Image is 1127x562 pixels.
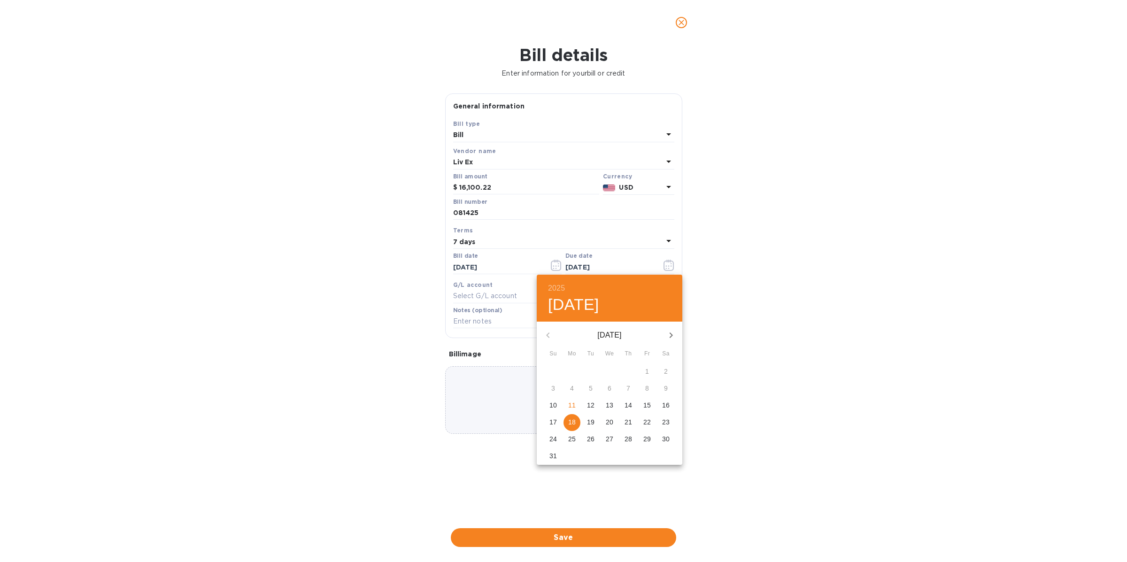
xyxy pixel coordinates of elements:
span: Fr [639,349,656,359]
p: 21 [625,417,632,427]
button: 20 [601,414,618,431]
button: 14 [620,397,637,414]
button: 10 [545,397,562,414]
p: 24 [549,434,557,444]
span: Mo [563,349,580,359]
button: 22 [639,414,656,431]
button: 30 [657,431,674,448]
p: 20 [606,417,613,427]
p: 25 [568,434,576,444]
button: [DATE] [548,295,599,315]
p: [DATE] [559,330,660,341]
span: Sa [657,349,674,359]
p: 11 [568,400,576,410]
button: 18 [563,414,580,431]
p: 30 [662,434,670,444]
p: 18 [568,417,576,427]
button: 11 [563,397,580,414]
p: 22 [643,417,651,427]
p: 17 [549,417,557,427]
p: 23 [662,417,670,427]
p: 27 [606,434,613,444]
button: 25 [563,431,580,448]
button: 31 [545,448,562,465]
p: 12 [587,400,594,410]
p: 14 [625,400,632,410]
button: 15 [639,397,656,414]
button: 27 [601,431,618,448]
span: Su [545,349,562,359]
button: 19 [582,414,599,431]
span: Tu [582,349,599,359]
p: 16 [662,400,670,410]
p: 13 [606,400,613,410]
button: 29 [639,431,656,448]
button: 23 [657,414,674,431]
p: 19 [587,417,594,427]
p: 26 [587,434,594,444]
button: 28 [620,431,637,448]
button: 21 [620,414,637,431]
button: 24 [545,431,562,448]
button: 12 [582,397,599,414]
p: 10 [549,400,557,410]
span: Th [620,349,637,359]
button: 26 [582,431,599,448]
button: 13 [601,397,618,414]
p: 31 [549,451,557,461]
button: 16 [657,397,674,414]
p: 29 [643,434,651,444]
button: 2025 [548,282,565,295]
p: 15 [643,400,651,410]
p: 28 [625,434,632,444]
button: 17 [545,414,562,431]
span: We [601,349,618,359]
